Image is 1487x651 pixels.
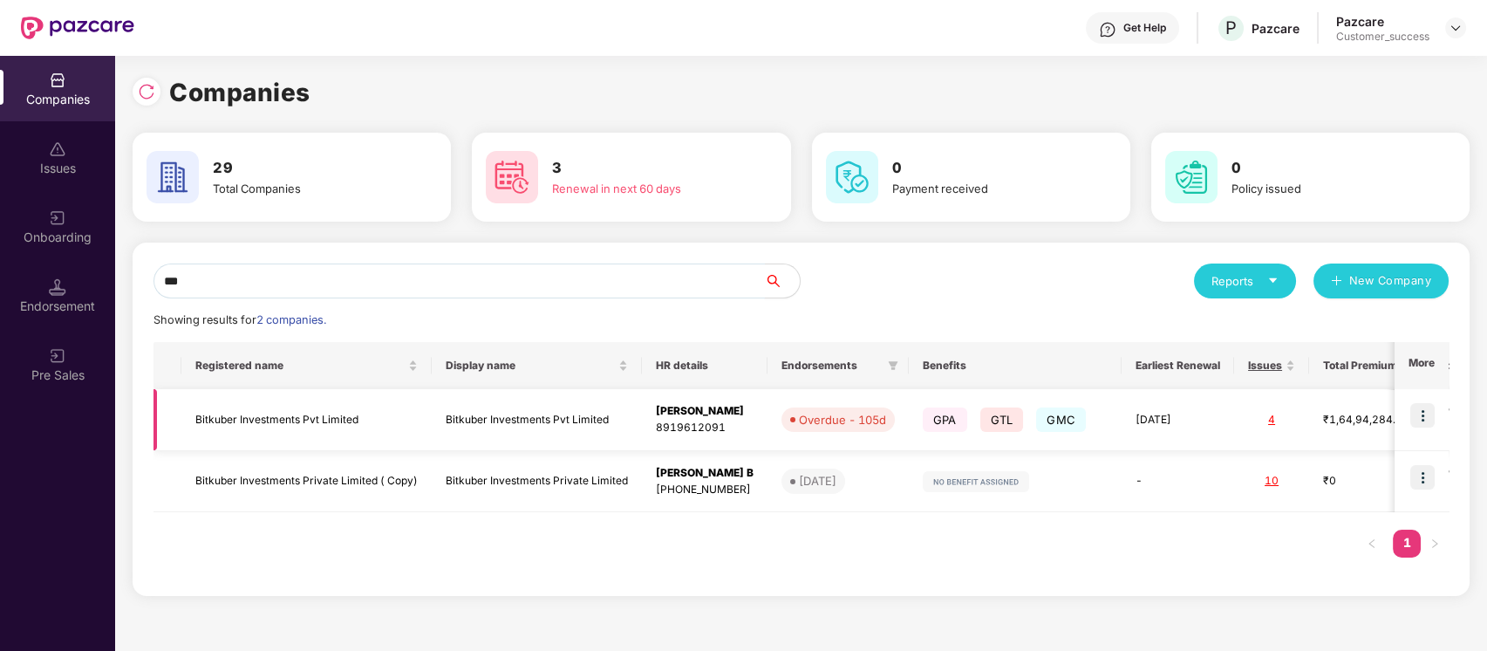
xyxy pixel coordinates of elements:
[826,151,878,203] img: svg+xml;base64,PHN2ZyB4bWxucz0iaHR0cDovL3d3dy53My5vcmcvMjAwMC9zdmciIHdpZHRoPSI2MCIgaGVpZ2h0PSI2MC...
[169,73,310,112] h1: Companies
[552,157,741,180] h3: 3
[49,140,66,158] img: svg+xml;base64,PHN2ZyBpZD0iSXNzdWVzX2Rpc2FibGVkIiB4bWxucz0iaHR0cDovL3d3dy53My5vcmcvMjAwMC9zdmciIH...
[181,342,432,389] th: Registered name
[1410,403,1435,428] img: icon
[1323,473,1410,490] div: ₹0
[1421,530,1449,558] button: right
[1099,21,1116,38] img: svg+xml;base64,PHN2ZyBpZD0iSGVscC0zMngzMiIgeG1sbnM9Imh0dHA6Ly93d3cudzMub3JnLzIwMDAvc3ZnIiB3aWR0aD...
[1225,17,1237,38] span: P
[1309,342,1424,389] th: Total Premium
[1248,359,1282,373] span: Issues
[1323,359,1397,373] span: Total Premium
[1449,21,1463,35] img: svg+xml;base64,PHN2ZyBpZD0iRHJvcGRvd24tMzJ4MzIiIHhtbG5zPSJodHRwOi8vd3d3LnczLm9yZy8yMDAwL3N2ZyIgd2...
[49,209,66,227] img: svg+xml;base64,PHN2ZyB3aWR0aD0iMjAiIGhlaWdodD0iMjAiIHZpZXdCb3g9IjAgMCAyMCAyMCIgZmlsbD0ibm9uZSIgeG...
[432,389,642,451] td: Bitkuber Investments Pvt Limited
[923,471,1029,492] img: svg+xml;base64,PHN2ZyB4bWxucz0iaHR0cDovL3d3dy53My5vcmcvMjAwMC9zdmciIHdpZHRoPSIxMjIiIGhlaWdodD0iMj...
[1036,408,1086,432] span: GMC
[656,465,754,482] div: [PERSON_NAME] B
[1395,342,1449,389] th: More
[1267,275,1279,286] span: caret-down
[1231,180,1421,197] div: Policy issued
[432,451,642,513] td: Bitkuber Investments Private Limited
[1393,530,1421,556] a: 1
[1248,412,1295,428] div: 4
[884,355,902,376] span: filter
[213,157,402,180] h3: 29
[799,472,836,490] div: [DATE]
[909,342,1122,389] th: Benefits
[888,360,898,371] span: filter
[656,403,754,420] div: [PERSON_NAME]
[656,482,754,498] div: [PHONE_NUMBER]
[147,151,199,203] img: svg+xml;base64,PHN2ZyB4bWxucz0iaHR0cDovL3d3dy53My5vcmcvMjAwMC9zdmciIHdpZHRoPSI2MCIgaGVpZ2h0PSI2MC...
[49,278,66,296] img: svg+xml;base64,PHN2ZyB3aWR0aD0iMTQuNSIgaGVpZ2h0PSIxNC41IiB2aWV3Qm94PSIwIDAgMTYgMTYiIGZpbGw9Im5vbm...
[764,274,800,288] span: search
[799,411,886,428] div: Overdue - 105d
[923,408,967,432] span: GPA
[181,451,432,513] td: Bitkuber Investments Private Limited ( Copy)
[892,180,1081,197] div: Payment received
[49,72,66,89] img: svg+xml;base64,PHN2ZyBpZD0iQ29tcGFuaWVzIiB4bWxucz0iaHR0cDovL3d3dy53My5vcmcvMjAwMC9zdmciIHdpZHRoPS...
[980,408,1024,432] span: GTL
[1234,342,1309,389] th: Issues
[1211,272,1279,290] div: Reports
[446,359,615,373] span: Display name
[1313,264,1449,298] button: plusNew Company
[1122,451,1234,513] td: -
[781,359,881,373] span: Endorsements
[49,347,66,365] img: svg+xml;base64,PHN2ZyB3aWR0aD0iMjAiIGhlaWdodD0iMjAiIHZpZXdCb3g9IjAgMCAyMCAyMCIgZmlsbD0ibm9uZSIgeG...
[256,313,326,326] span: 2 companies.
[1323,412,1410,428] div: ₹1,64,94,284.73
[1331,275,1342,289] span: plus
[1410,465,1435,490] img: icon
[552,180,741,197] div: Renewal in next 60 days
[764,264,801,298] button: search
[642,342,767,389] th: HR details
[1123,21,1166,35] div: Get Help
[486,151,538,203] img: svg+xml;base64,PHN2ZyB4bWxucz0iaHR0cDovL3d3dy53My5vcmcvMjAwMC9zdmciIHdpZHRoPSI2MCIgaGVpZ2h0PSI2MC...
[195,359,405,373] span: Registered name
[1248,473,1295,490] div: 10
[21,17,134,39] img: New Pazcare Logo
[1336,13,1429,30] div: Pazcare
[1122,389,1234,451] td: [DATE]
[432,342,642,389] th: Display name
[656,420,754,436] div: 8919612091
[1393,530,1421,558] li: 1
[1421,530,1449,558] li: Next Page
[1122,342,1234,389] th: Earliest Renewal
[892,157,1081,180] h3: 0
[1358,530,1386,558] li: Previous Page
[1358,530,1386,558] button: left
[213,180,402,197] div: Total Companies
[153,313,326,326] span: Showing results for
[1231,157,1421,180] h3: 0
[1349,272,1432,290] span: New Company
[138,83,155,100] img: svg+xml;base64,PHN2ZyBpZD0iUmVsb2FkLTMyeDMyIiB4bWxucz0iaHR0cDovL3d3dy53My5vcmcvMjAwMC9zdmciIHdpZH...
[1429,538,1440,549] span: right
[1252,20,1299,37] div: Pazcare
[1165,151,1218,203] img: svg+xml;base64,PHN2ZyB4bWxucz0iaHR0cDovL3d3dy53My5vcmcvMjAwMC9zdmciIHdpZHRoPSI2MCIgaGVpZ2h0PSI2MC...
[181,389,432,451] td: Bitkuber Investments Pvt Limited
[1336,30,1429,44] div: Customer_success
[1367,538,1377,549] span: left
